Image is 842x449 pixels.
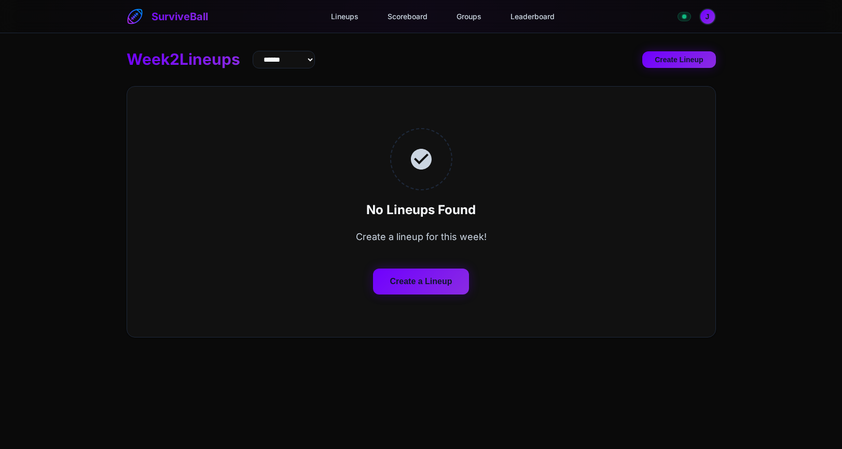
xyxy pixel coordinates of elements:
a: Leaderboard [502,7,563,26]
a: Lineups [323,7,367,26]
button: Create a Lineup [373,269,468,294]
a: Scoreboard [379,7,436,26]
h3: No Lineups Found [366,203,476,218]
h1: Week 2 Lineups [127,50,240,69]
button: Create Lineup [642,51,715,68]
button: Open profile menu [699,8,716,25]
a: SurviveBall [127,8,208,25]
img: SurviveBall [127,8,143,25]
a: Groups [448,7,490,26]
p: Create a lineup for this week! [356,230,487,245]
